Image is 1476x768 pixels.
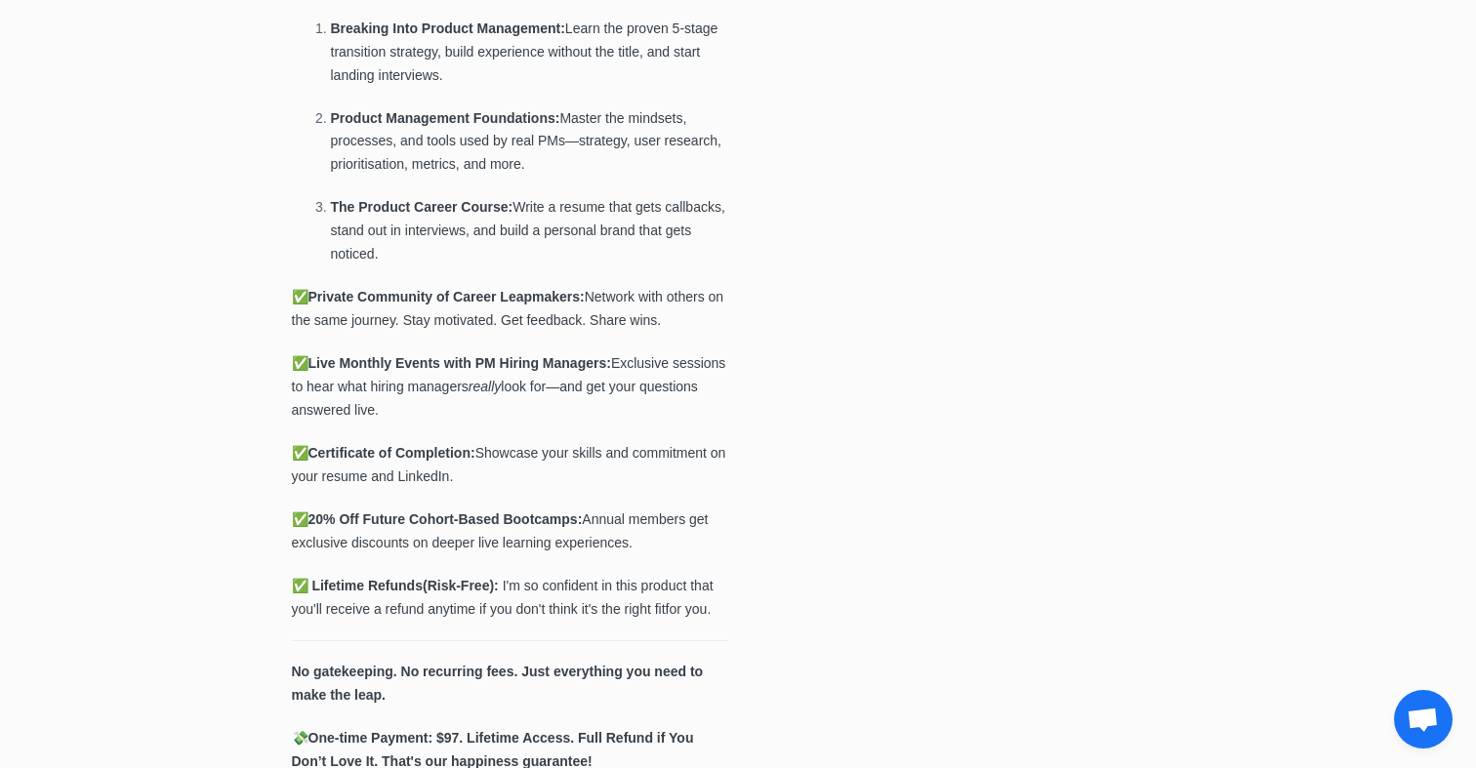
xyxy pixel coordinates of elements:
[423,578,499,593] b: (Risk-Free):
[331,196,729,266] p: Write a resume that gets callbacks, stand out in interviews, and build a personal brand that gets...
[292,352,729,423] p: Exclusive sessions to hear what hiring managers look for—and get your questions answered live.
[292,578,714,617] span: I'm so confident in this product that you'll receive a refund anytime if you don't think it's the...
[315,511,582,527] b: 0% Off Future Cohort-Based Bootcamps:
[331,199,513,215] b: The Product Career Course:
[292,511,316,527] span: ✅
[331,110,721,173] span: Master the mindsets, processes, and tools used by real PMs—strategy, user research, prioritisatio...
[292,286,729,333] p: Network with others on the same journey. Stay motivated. Get feedback. Share wins.
[308,289,585,304] b: Private Community of Career Leapmakers:
[292,442,729,489] p: Showcase your skills and commitment on your resume and LinkedIn.
[292,289,308,304] span: ✅
[292,578,423,593] span: ✅ Lifetime Refunds
[308,445,475,461] b: Certificate of Completion:
[292,730,308,746] span: 💸
[292,508,729,555] p: Annual members get exclusive discounts on deeper live learning experiences.
[331,18,729,88] p: Learn the proven 5-stage transition strategy, build experience without the title, and start landi...
[292,664,704,703] b: No gatekeeping. No recurring fees. Just everything you need to make the leap.
[292,445,308,461] span: ✅
[331,110,560,126] strong: Product Management Foundations:
[308,511,316,527] strong: 2
[292,575,729,622] p: for you.
[308,355,611,371] b: Live Monthly Events with PM Hiring Managers:
[1394,690,1453,748] div: Open chat
[331,20,565,36] b: Breaking Into Product Management:
[469,379,501,394] i: really
[292,355,308,371] span: ✅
